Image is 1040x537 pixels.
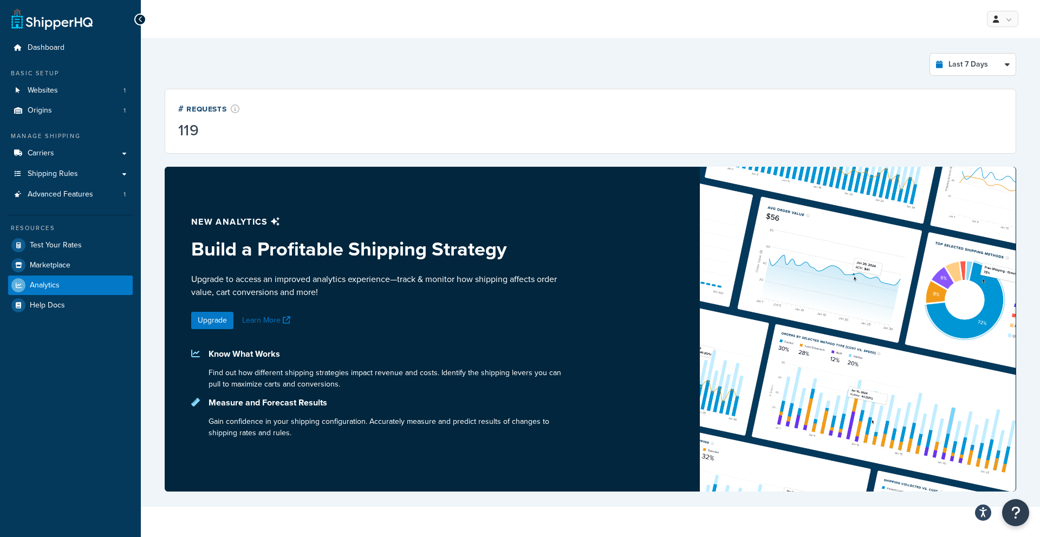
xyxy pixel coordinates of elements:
[123,86,126,95] span: 1
[28,190,93,199] span: Advanced Features
[8,132,133,141] div: Manage Shipping
[8,38,133,58] a: Dashboard
[178,123,240,138] div: 119
[8,296,133,315] a: Help Docs
[8,101,133,121] a: Origins1
[209,416,564,438] p: Gain confidence in your shipping configuration. Accurately measure and predict results of changes...
[123,106,126,115] span: 1
[28,169,78,179] span: Shipping Rules
[30,301,65,310] span: Help Docs
[8,69,133,78] div: Basic Setup
[8,81,133,101] a: Websites1
[191,273,564,299] p: Upgrade to access an improved analytics experience—track & monitor how shipping affects order val...
[191,238,564,260] h3: Build a Profitable Shipping Strategy
[30,281,60,290] span: Analytics
[28,149,54,158] span: Carriers
[209,346,564,362] p: Know What Works
[30,261,70,270] span: Marketplace
[123,190,126,199] span: 1
[8,164,133,184] a: Shipping Rules
[191,312,233,329] a: Upgrade
[8,185,133,205] li: Advanced Features
[8,235,133,255] a: Test Your Rates
[191,214,564,230] p: New analytics
[8,224,133,233] div: Resources
[1002,499,1029,526] button: Open Resource Center
[30,241,82,250] span: Test Your Rates
[178,102,240,115] div: # Requests
[28,86,58,95] span: Websites
[28,43,64,53] span: Dashboard
[8,101,133,121] li: Origins
[8,143,133,163] a: Carriers
[8,185,133,205] a: Advanced Features1
[8,256,133,275] a: Marketplace
[209,395,564,410] p: Measure and Forecast Results
[28,106,52,115] span: Origins
[242,315,293,326] a: Learn More
[209,367,564,390] p: Find out how different shipping strategies impact revenue and costs. Identify the shipping levers...
[8,81,133,101] li: Websites
[8,276,133,295] a: Analytics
